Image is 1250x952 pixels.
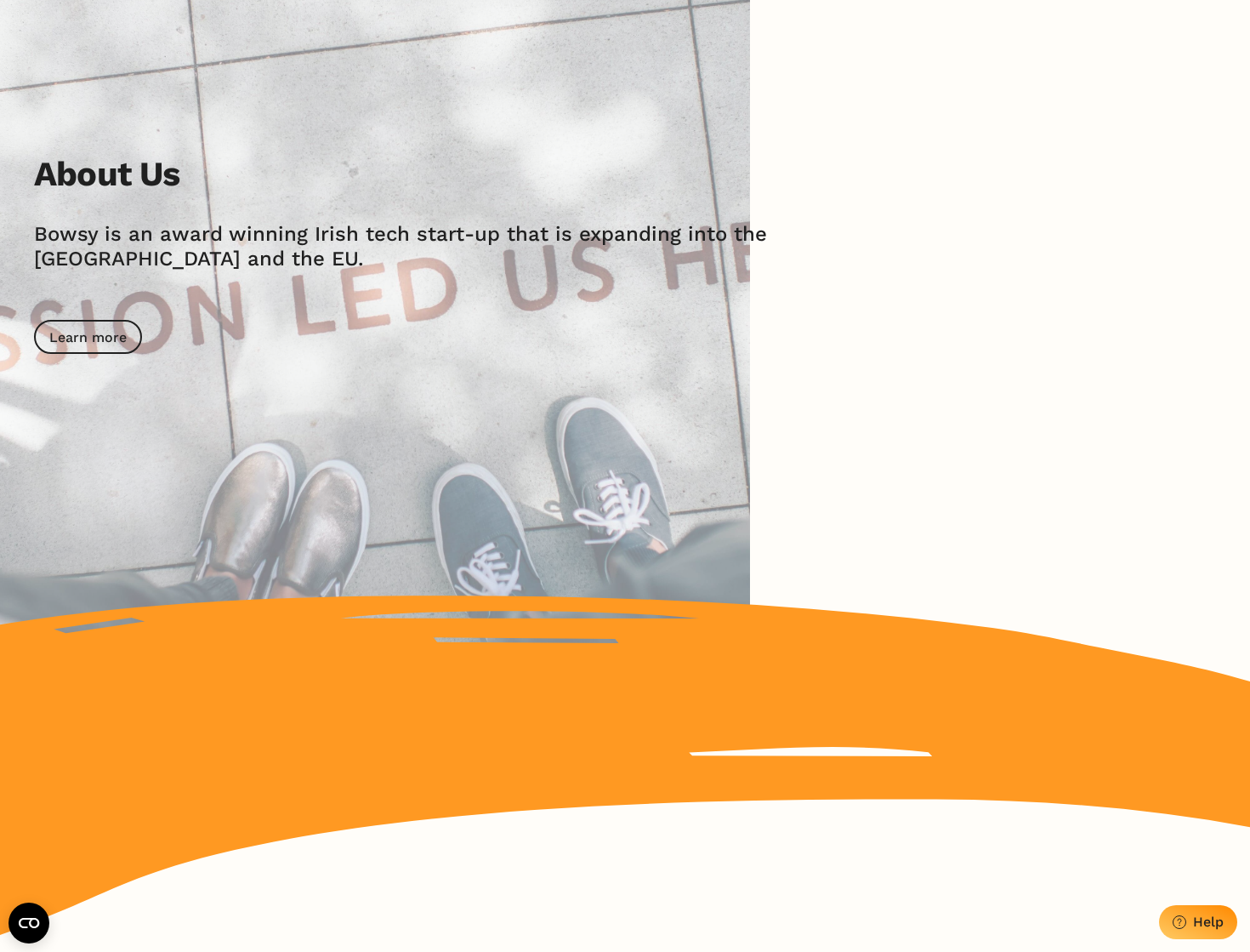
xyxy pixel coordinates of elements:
button: Learn more [34,320,142,354]
button: Open CMP widget [9,903,49,943]
div: Help [1193,914,1224,930]
div: Learn more [49,329,127,345]
h2: About Us [34,154,180,195]
button: Help [1159,905,1237,939]
h2: Bowsy is an award winning Irish tech start-up that is expanding into the [GEOGRAPHIC_DATA] and th... [34,222,837,271]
